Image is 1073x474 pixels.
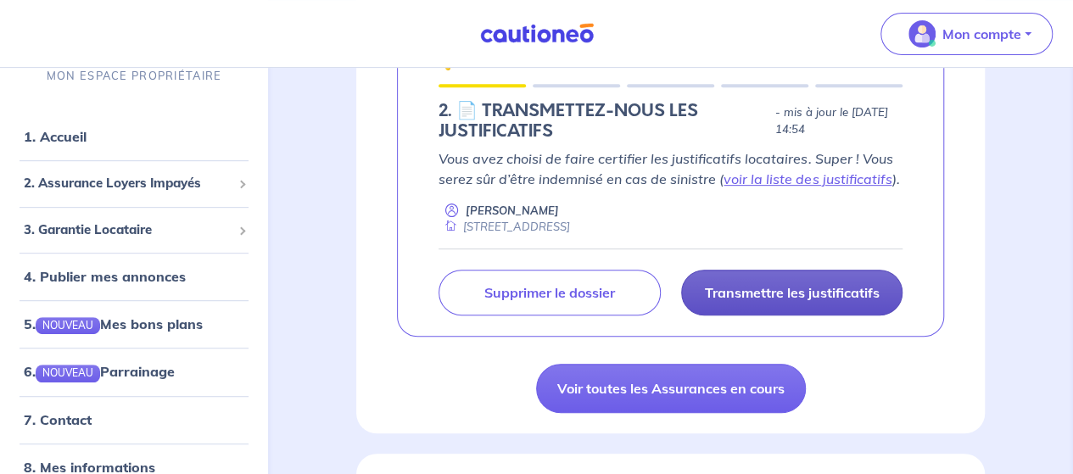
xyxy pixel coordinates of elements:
[47,68,221,84] p: MON ESPACE PROPRIÉTAIRE
[24,220,232,240] span: 3. Garantie Locataire
[536,364,806,413] a: Voir toutes les Assurances en cours
[7,307,261,341] div: 5.NOUVEAUMes bons plans
[724,170,891,187] a: voir la liste des justificatifs
[439,101,903,142] div: state: DOCUMENTS-IN-PENDING, Context: NEW,CHOOSE-CERTIFICATE,RELATIONSHIP,LESSOR-DOCUMENTS
[439,101,768,142] h5: 2.︎ 📄 TRANSMETTEZ-NOUS LES JUSTIFICATIFS
[24,315,203,332] a: 5.NOUVEAUMes bons plans
[775,104,903,138] p: - mis à jour le [DATE] 14:54
[704,284,879,301] p: Transmettre les justificatifs
[7,120,261,153] div: 1. Accueil
[908,20,936,47] img: illu_account_valid_menu.svg
[24,363,175,380] a: 6.NOUVEAUParrainage
[7,259,261,293] div: 4. Publier mes annonces
[24,268,186,285] a: 4. Publier mes annonces
[942,24,1021,44] p: Mon compte
[7,214,261,247] div: 3. Garantie Locataire
[439,270,660,315] a: Supprimer le dossier
[7,354,261,388] div: 6.NOUVEAUParrainage
[473,23,601,44] img: Cautioneo
[439,219,570,235] div: [STREET_ADDRESS]
[24,174,232,193] span: 2. Assurance Loyers Impayés
[7,402,261,436] div: 7. Contact
[484,284,615,301] p: Supprimer le dossier
[439,148,903,189] p: Vous avez choisi de faire certifier les justificatifs locataires. Super ! Vous serez sûr d’être i...
[466,203,559,219] p: [PERSON_NAME]
[24,128,87,145] a: 1. Accueil
[7,167,261,200] div: 2. Assurance Loyers Impayés
[24,410,92,427] a: 7. Contact
[880,13,1053,55] button: illu_account_valid_menu.svgMon compte
[681,270,903,315] a: Transmettre les justificatifs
